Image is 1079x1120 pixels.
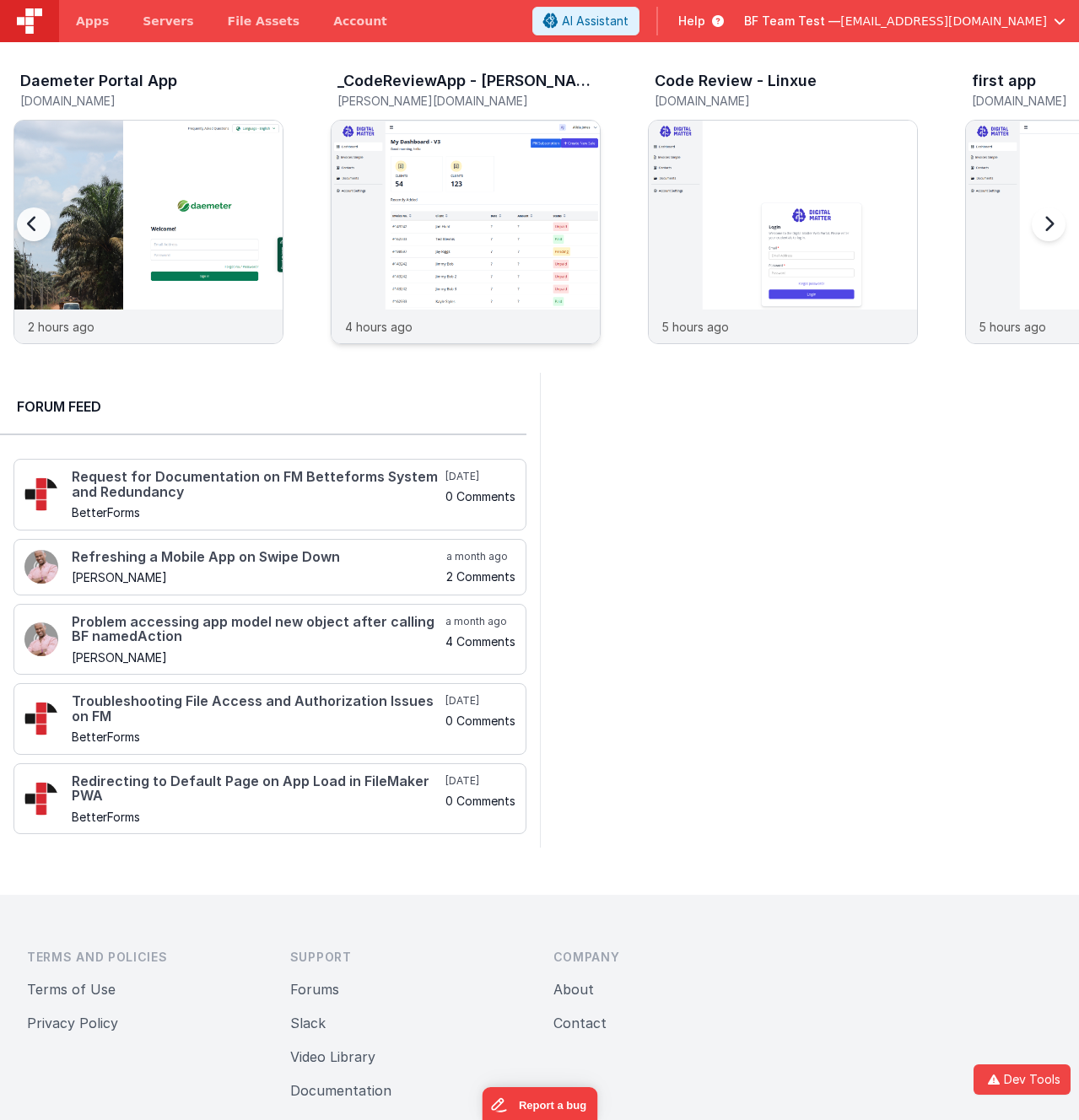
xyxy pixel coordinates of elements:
[662,318,729,336] p: 5 hours ago
[345,318,413,336] p: 4 hours ago
[27,1015,118,1031] a: Privacy Policy
[337,94,601,107] h5: [PERSON_NAME][DOMAIN_NAME]
[532,7,639,35] button: AI Assistant
[445,774,515,788] h5: [DATE]
[13,539,526,595] a: Refreshing a Mobile App on Swipe Down [PERSON_NAME] a month ago 2 Comments
[72,506,442,519] h5: BetterForms
[337,73,596,89] h3: _CodeReviewApp - [PERSON_NAME]
[72,694,442,724] h4: Troubleshooting File Access and Authorization Issues on FM
[445,490,515,503] h5: 0 Comments
[24,702,58,735] img: 295_2.png
[72,810,442,823] h5: BetterForms
[290,1013,326,1033] button: Slack
[290,1080,391,1101] button: Documentation
[972,73,1036,89] h3: first app
[24,622,58,656] img: 411_2.png
[655,94,918,107] h5: [DOMAIN_NAME]
[76,13,109,30] span: Apps
[27,949,263,966] h3: Terms and Policies
[445,615,515,628] h5: a month ago
[24,550,58,584] img: 411_2.png
[445,794,515,807] h5: 0 Comments
[20,94,283,107] h5: [DOMAIN_NAME]
[445,635,515,648] h5: 4 Comments
[17,396,510,417] h2: Forum Feed
[445,694,515,708] h5: [DATE]
[27,981,116,998] a: Terms of Use
[72,470,442,499] h4: Request for Documentation on FM Betteforms System and Redundancy
[72,571,443,584] h5: [PERSON_NAME]
[72,550,443,565] h4: Refreshing a Mobile App on Swipe Down
[553,949,790,966] h3: Company
[446,550,515,563] h5: a month ago
[290,979,339,999] button: Forums
[13,763,526,835] a: Redirecting to Default Page on App Load in FileMaker PWA BetterForms [DATE] 0 Comments
[445,714,515,727] h5: 0 Comments
[13,683,526,755] a: Troubleshooting File Access and Authorization Issues on FM BetterForms [DATE] 0 Comments
[228,13,300,30] span: File Assets
[562,13,629,30] span: AI Assistant
[290,1015,326,1031] a: Slack
[974,1064,1071,1095] button: Dev Tools
[13,604,526,676] a: Problem accessing app model new object after calling BF namedAction [PERSON_NAME] a month ago 4 C...
[744,13,840,30] span: BF Team Test —
[744,13,1066,30] button: BF Team Test — [EMAIL_ADDRESS][DOMAIN_NAME]
[553,979,594,999] button: About
[24,782,58,816] img: 295_2.png
[290,949,526,966] h3: Support
[13,459,526,530] a: Request for Documentation on FM Betteforms System and Redundancy BetterForms [DATE] 0 Comments
[446,570,515,583] h5: 2 Comments
[72,730,442,743] h5: BetterForms
[72,615,442,644] h4: Problem accessing app model new object after calling BF namedAction
[553,981,594,998] a: About
[24,477,58,511] img: 295_2.png
[655,73,817,89] h3: Code Review - Linxue
[840,13,1047,30] span: [EMAIL_ADDRESS][DOMAIN_NAME]
[979,318,1046,336] p: 5 hours ago
[72,774,442,804] h4: Redirecting to Default Page on App Load in FileMaker PWA
[20,73,177,89] h3: Daemeter Portal App
[445,470,515,483] h5: [DATE]
[290,1047,375,1067] button: Video Library
[143,13,193,30] span: Servers
[553,1013,607,1033] button: Contact
[72,651,442,664] h5: [PERSON_NAME]
[678,13,705,30] span: Help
